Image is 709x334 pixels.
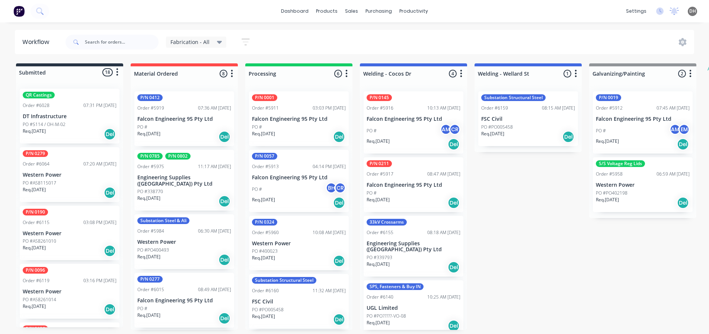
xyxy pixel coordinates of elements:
[23,172,116,178] p: Western Power
[596,190,627,196] p: PO #PO402198
[449,124,460,135] div: CR
[23,209,48,215] div: P/N 0190
[252,248,278,255] p: PO #400023
[20,147,119,202] div: P/N 0279Order #606407:20 AM [DATE]Western PowerPO #A58115017Req.[DATE]Del
[85,35,159,50] input: Search for orders...
[481,105,508,111] div: Order #6159
[20,264,119,319] div: P/N 0096Order #611903:16 PM [DATE]Western PowerPO #A58261014Req.[DATE]Del
[481,94,546,101] div: Substation Structural Steel
[23,121,66,128] p: PO #S114 / OH-M-02
[83,102,116,109] div: 07:31 PM [DATE]
[448,320,460,332] div: Del
[23,219,49,226] div: Order #6115
[137,94,163,101] div: P/N 0412
[23,161,49,167] div: Order #6064
[198,286,231,293] div: 08:49 AM [DATE]
[137,253,160,260] p: Req. [DATE]
[23,92,55,98] div: QR Castings
[134,91,234,146] div: P/N 0412Order #591907:36 AM [DATE]Falcon Engineering 95 Pty LtdPO #Req.[DATE]Del
[23,296,56,303] p: PO #A58261014
[137,195,160,202] p: Req. [DATE]
[23,238,56,245] p: PO #A58261010
[313,163,346,170] div: 04:14 PM [DATE]
[448,138,460,150] div: Del
[252,277,316,284] div: Substation Structural Steel
[20,89,119,144] div: QR CastingsOrder #602807:31 PM [DATE]DT InfrastructurePO #S114 / OH-M-02Req.[DATE]Del
[23,230,116,237] p: Western Power
[104,128,116,140] div: Del
[657,105,690,111] div: 07:45 AM [DATE]
[367,219,407,226] div: 33kV Crossarms
[364,91,463,154] div: P/N 0145Order #591610:13 AM [DATE]Falcon Engineering 95 Pty LtdPO #AMCRReq.[DATE]Del
[249,91,349,146] div: P/N 0001Order #591103:03 PM [DATE]Falcon Engineering 95 Pty LtdPO #Req.[DATE]Del
[478,91,578,146] div: Substation Structural SteelOrder #615908:15 AM [DATE]FSC CivilPO #PO005458Req.[DATE]Del
[137,153,163,160] div: P/N 0785
[677,138,689,150] div: Del
[427,294,460,300] div: 10:25 AM [DATE]
[218,131,230,143] div: Del
[252,153,277,160] div: P/N 0057
[333,255,345,267] div: Del
[364,157,463,212] div: P/N 0211Order #591708:47 AM [DATE]Falcon Engineering 95 Pty LtdPO #Req.[DATE]Del
[252,163,279,170] div: Order #5913
[134,273,234,328] div: P/N 0277Order #601508:49 AM [DATE]Falcon Engineering 95 Pty LtdPO #Req.[DATE]Del
[134,214,234,269] div: Substation Steel & AliOrder #598406:30 AM [DATE]Western PowerPO #PO400493Req.[DATE]Del
[249,216,349,271] div: P/N 0324Order #596010:08 AM [DATE]Western PowerPO #400023Req.[DATE]Del
[596,105,623,111] div: Order #5912
[596,127,606,134] p: PO #
[20,206,119,261] div: P/N 0190Order #611503:08 PM [DATE]Western PowerPO #A58261010Req.[DATE]Del
[218,195,230,207] div: Del
[23,245,46,251] p: Req. [DATE]
[23,289,116,295] p: Western Power
[252,94,277,101] div: P/N 0001
[596,196,619,203] p: Req. [DATE]
[670,124,681,135] div: AM
[277,6,312,17] a: dashboard
[481,130,504,137] p: Req. [DATE]
[83,161,116,167] div: 07:20 AM [DATE]
[23,180,56,186] p: PO #A58115017
[252,124,262,130] p: PO #
[367,182,460,188] p: Falcon Engineering 95 Pty Ltd
[252,313,275,320] p: Req. [DATE]
[341,6,362,17] div: sales
[170,38,210,46] span: Fabrication - All
[252,105,279,111] div: Order #5911
[367,261,390,268] p: Req. [DATE]
[23,102,49,109] div: Order #6028
[252,229,279,236] div: Order #5960
[137,116,231,122] p: Falcon Engineering 95 Pty Ltd
[137,228,164,234] div: Order #5984
[137,163,164,170] div: Order #5975
[218,312,230,324] div: Del
[677,197,689,209] div: Del
[198,105,231,111] div: 07:36 AM [DATE]
[198,163,231,170] div: 11:17 AM [DATE]
[137,305,147,312] p: PO #
[198,228,231,234] div: 06:30 AM [DATE]
[252,116,346,122] p: Falcon Engineering 95 Pty Ltd
[22,38,53,47] div: Workflow
[104,303,116,315] div: Del
[396,6,432,17] div: productivity
[622,6,650,17] div: settings
[596,94,621,101] div: P/N 0019
[367,254,392,261] p: PO #339793
[481,124,513,130] p: PO #PO005458
[137,174,231,187] p: Engineering Supplies ([GEOGRAPHIC_DATA]) Pty Ltd
[678,124,690,135] div: EM
[23,277,49,284] div: Order #6119
[596,182,690,188] p: Western Power
[362,6,396,17] div: purchasing
[137,297,231,304] p: Falcon Engineering 95 Pty Ltd
[249,274,349,329] div: Substation Structural SteelOrder #616011:32 AM [DATE]FSC CivilPO #PO005458Req.[DATE]Del
[367,305,460,311] p: UGL Limited
[448,197,460,209] div: Del
[252,299,346,305] p: FSC Civil
[367,116,460,122] p: Falcon Engineering 95 Pty Ltd
[367,283,424,290] div: SPS, Fasteners & Buy IN
[542,105,575,111] div: 08:15 AM [DATE]
[137,124,147,130] p: PO #
[23,186,46,193] p: Req. [DATE]
[593,157,693,212] div: S/S Voltage Reg LidsOrder #595806:59 AM [DATE]Western PowerPO #PO402198Req.[DATE]Del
